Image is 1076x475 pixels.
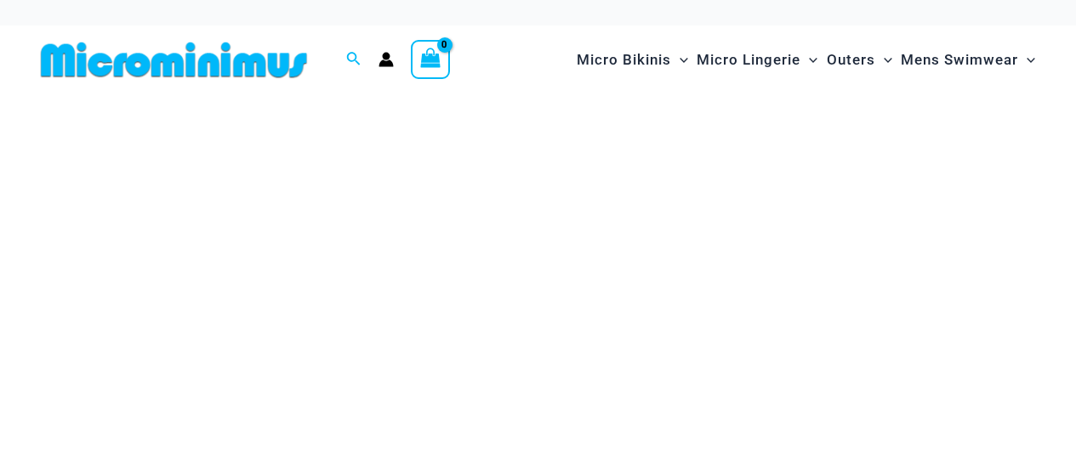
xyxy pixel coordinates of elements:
[697,38,800,82] span: Micro Lingerie
[671,38,688,82] span: Menu Toggle
[572,34,692,86] a: Micro BikinisMenu ToggleMenu Toggle
[34,41,314,79] img: MM SHOP LOGO FLAT
[411,40,450,79] a: View Shopping Cart, empty
[823,34,897,86] a: OutersMenu ToggleMenu Toggle
[570,31,1042,88] nav: Site Navigation
[800,38,817,82] span: Menu Toggle
[901,38,1018,82] span: Mens Swimwear
[897,34,1039,86] a: Mens SwimwearMenu ToggleMenu Toggle
[346,49,362,71] a: Search icon link
[692,34,822,86] a: Micro LingerieMenu ToggleMenu Toggle
[379,52,394,67] a: Account icon link
[577,38,671,82] span: Micro Bikinis
[1018,38,1035,82] span: Menu Toggle
[827,38,875,82] span: Outers
[875,38,892,82] span: Menu Toggle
